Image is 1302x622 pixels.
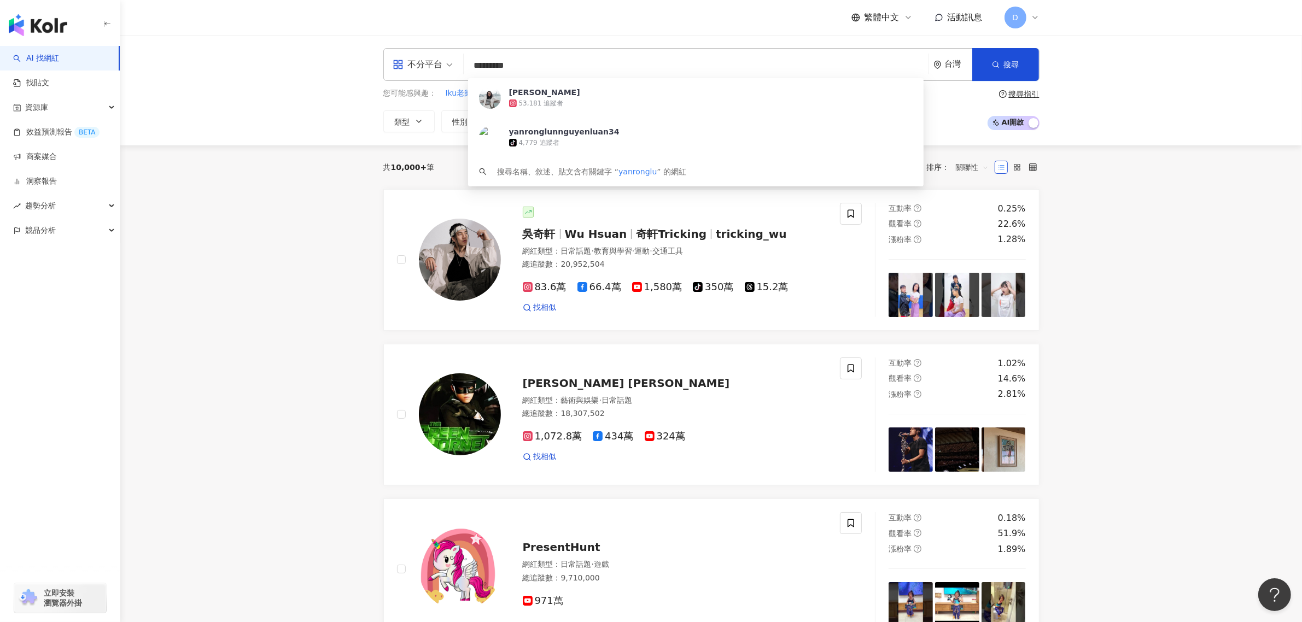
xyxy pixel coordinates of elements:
img: post-image [935,427,979,472]
span: question-circle [914,529,921,537]
img: logo [9,14,67,36]
span: 日常話題 [561,247,592,255]
span: · [599,396,602,404]
span: 找相似 [534,451,557,462]
a: 商案媒合 [13,151,57,162]
span: 藝術與娛樂 [561,396,599,404]
span: · [592,560,594,568]
img: post-image [982,427,1026,472]
div: 0.25% [998,203,1026,215]
span: 觀看率 [889,529,912,538]
span: 日常話題 [602,396,632,404]
span: 10,000+ [391,163,427,172]
div: 台灣 [945,60,972,69]
span: tricking_wu [716,227,787,240]
div: [PERSON_NAME] [509,87,580,98]
span: 遊戲 [594,560,609,568]
a: chrome extension立即安裝 瀏覽器外掛 [14,583,106,613]
span: question-circle [914,390,921,398]
span: appstore [393,59,404,70]
span: 競品分析 [25,218,56,243]
span: 漲粉率 [889,390,912,398]
span: 15.2萬 [745,281,789,293]
img: post-image [889,273,933,317]
a: 找貼文 [13,78,49,89]
span: 您可能感興趣： [383,88,437,99]
div: 總追蹤數 ： 9,710,000 [523,573,827,584]
div: 1.02% [998,357,1026,369]
span: 教育與學習 [594,247,632,255]
div: 排序： [927,159,995,176]
div: 53,181 追蹤者 [519,99,564,108]
div: 搜尋指引 [1009,90,1040,98]
span: question-circle [999,90,1007,98]
span: 關聯性 [956,159,989,176]
span: 1,072.8萬 [523,431,582,442]
span: question-circle [914,545,921,553]
span: · [650,247,652,255]
a: 洞察報告 [13,176,57,187]
span: D [1012,11,1018,24]
div: 共 筆 [383,163,435,172]
span: 互動率 [889,204,912,213]
div: 14.6% [998,373,1026,385]
a: KOL Avatar[PERSON_NAME] [PERSON_NAME]網紅類型：藝術與娛樂·日常話題總追蹤數：18,307,5021,072.8萬434萬324萬找相似互動率question... [383,344,1040,485]
span: Iku老師/[PERSON_NAME] [446,88,539,99]
div: yanronglunnguyenluan34 [509,126,620,137]
a: 效益預測報告BETA [13,127,100,138]
span: 觀看率 [889,374,912,383]
div: 總追蹤數 ： 18,307,502 [523,408,827,419]
div: 4,779 追蹤者 [519,138,559,148]
span: 434萬 [593,431,633,442]
span: 資源庫 [25,95,48,120]
span: 324萬 [645,431,685,442]
div: 0.18% [998,512,1026,524]
span: 漲粉率 [889,544,912,553]
span: 立即安裝 瀏覽器外掛 [44,588,82,608]
span: 觀看率 [889,219,912,228]
span: question-circle [914,220,921,227]
img: KOL Avatar [419,219,501,301]
img: KOL Avatar [479,126,501,148]
a: 找相似 [523,302,557,313]
span: Wu Hsuan [565,227,627,240]
button: Iku老師/[PERSON_NAME] [445,87,539,99]
span: 交通工具 [652,247,683,255]
span: question-circle [914,204,921,212]
span: search [479,168,487,175]
span: environment [933,61,942,69]
span: question-circle [914,514,921,521]
span: 奇軒Tricking [636,227,707,240]
span: 互動率 [889,513,912,522]
span: 971萬 [523,595,563,607]
div: 總追蹤數 ： 20,952,504 [523,259,827,270]
span: question-circle [914,236,921,243]
a: searchAI 找網紅 [13,53,59,64]
img: KOL Avatar [419,528,501,610]
span: 活動訊息 [948,12,983,22]
div: 1.28% [998,233,1026,245]
span: 類型 [395,118,410,126]
img: post-image [935,273,979,317]
span: [PERSON_NAME] [PERSON_NAME] [523,377,730,390]
div: 網紅類型 ： [523,395,827,406]
span: 日常話題 [561,560,592,568]
span: 互動率 [889,359,912,367]
span: question-circle [914,374,921,382]
div: 搜尋名稱、敘述、貼文含有關鍵字 “ ” 的網紅 [498,166,687,178]
span: 1,580萬 [632,281,682,293]
span: 找相似 [534,302,557,313]
img: post-image [982,273,1026,317]
img: KOL Avatar [479,87,501,109]
a: KOL Avatar吳奇軒Wu Hsuan奇軒Trickingtricking_wu網紅類型：日常話題·教育與學習·運動·交通工具總追蹤數：20,952,50483.6萬66.4萬1,580萬3... [383,189,1040,331]
span: 83.6萬 [523,281,567,293]
span: 吳奇軒 [523,227,556,240]
span: 性別 [453,118,468,126]
span: 運動 [634,247,650,255]
button: 性別 [441,110,493,132]
span: 繁體中文 [865,11,900,24]
div: 不分平台 [393,56,443,73]
button: 類型 [383,110,435,132]
div: 51.9% [998,527,1026,539]
span: · [592,247,594,255]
